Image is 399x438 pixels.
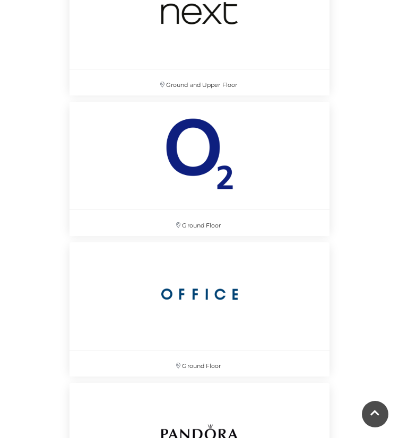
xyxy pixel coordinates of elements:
[64,97,335,237] a: Ground Floor
[70,210,329,236] p: Ground Floor
[70,69,329,95] p: Ground and Upper Floor
[70,351,329,376] p: Ground Floor
[64,237,335,378] a: Ground Floor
